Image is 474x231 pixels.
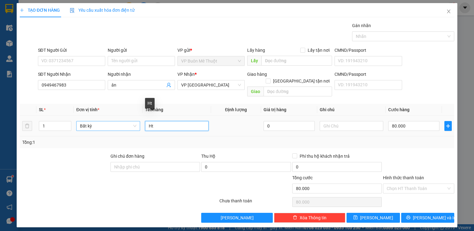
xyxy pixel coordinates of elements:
button: [PERSON_NAME] [201,213,272,223]
span: plus [20,8,24,12]
span: Thu Hộ [201,154,215,159]
div: VP gửi [177,47,245,54]
span: Định lượng [225,107,247,112]
span: Đơn vị tính [76,107,99,112]
span: close [446,9,451,14]
span: VP Sài Gòn [181,80,241,90]
span: save [353,215,358,220]
input: VD: Bàn, Ghế [145,121,209,131]
span: Bất kỳ [80,121,136,131]
div: CMND/Passport [335,71,402,78]
span: Tổng cước [292,175,313,180]
label: Gán nhãn [352,23,371,28]
span: printer [406,215,410,220]
span: Giá trị hàng [264,107,286,112]
span: Giao [247,87,264,96]
button: Close [440,3,457,20]
span: VP Nhận [177,72,195,77]
span: user-add [166,83,171,87]
span: [PERSON_NAME] [221,214,254,221]
input: Ghi Chú [320,121,383,131]
input: Dọc đường [264,87,332,96]
div: Người gửi [108,47,175,54]
div: Ht [145,98,155,108]
li: [PERSON_NAME] [3,3,89,15]
span: Lấy [247,56,261,66]
label: Hình thức thanh toán [383,175,424,180]
span: [PERSON_NAME] [360,214,393,221]
input: Ghi chú đơn hàng [110,162,200,172]
span: TẠO ĐƠN HÀNG [20,8,60,13]
span: SL [39,107,44,112]
span: environment [43,41,47,45]
div: SĐT Người Nhận [38,71,105,78]
span: [PERSON_NAME] và In [413,214,456,221]
span: [GEOGRAPHIC_DATA] tận nơi [271,78,332,84]
div: Tổng: 1 [22,139,183,146]
span: Lấy hàng [247,48,265,53]
span: Cước hàng [388,107,410,112]
div: Chưa thanh toán [219,197,291,208]
span: VP Buôn Mê Thuột [181,56,241,66]
button: delete [22,121,32,131]
button: deleteXóa Thông tin [274,213,345,223]
span: Yêu cầu xuất hóa đơn điện tử [70,8,135,13]
input: 0 [264,121,315,131]
li: VP VP Buôn Mê Thuột [43,26,82,40]
div: SĐT Người Gửi [38,47,105,54]
div: Người nhận [108,71,175,78]
button: printer[PERSON_NAME] và In [401,213,455,223]
button: save[PERSON_NAME] [347,213,400,223]
span: delete [293,215,297,220]
label: Ghi chú đơn hàng [110,154,144,159]
th: Ghi chú [317,104,386,116]
span: plus [445,124,451,128]
span: Xóa Thông tin [300,214,326,221]
img: icon [70,8,75,13]
input: Dọc đường [261,56,332,66]
span: Lấy tận nơi [305,47,332,54]
span: Phí thu hộ khách nhận trả [297,153,352,160]
span: Giao hàng [247,72,267,77]
button: plus [444,121,452,131]
li: VP VP [GEOGRAPHIC_DATA] [3,26,43,47]
div: CMND/Passport [335,47,402,54]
